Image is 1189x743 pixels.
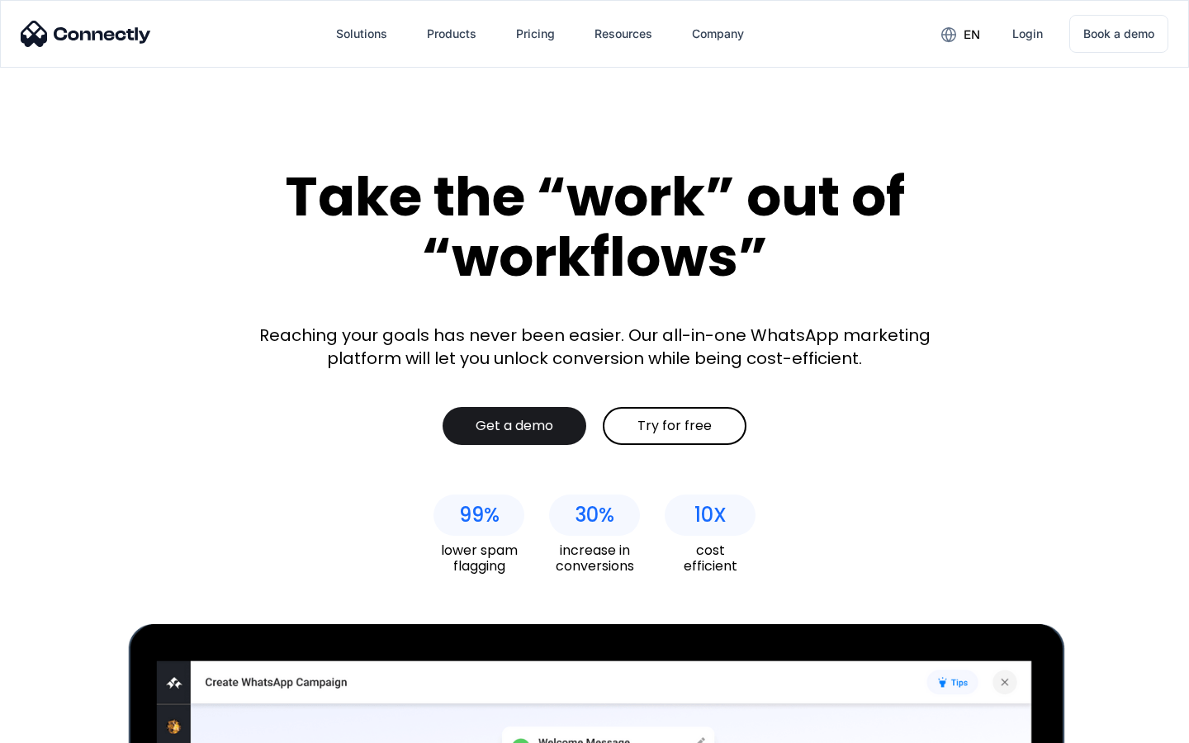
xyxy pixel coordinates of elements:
[665,542,756,574] div: cost efficient
[21,21,151,47] img: Connectly Logo
[427,22,476,45] div: Products
[433,542,524,574] div: lower spam flagging
[248,324,941,370] div: Reaching your goals has never been easier. Our all-in-one WhatsApp marketing platform will let yo...
[679,14,757,54] div: Company
[1012,22,1043,45] div: Login
[637,418,712,434] div: Try for free
[928,21,992,46] div: en
[33,714,99,737] ul: Language list
[594,22,652,45] div: Resources
[964,23,980,46] div: en
[999,14,1056,54] a: Login
[336,22,387,45] div: Solutions
[503,14,568,54] a: Pricing
[575,504,614,527] div: 30%
[443,407,586,445] a: Get a demo
[1069,15,1168,53] a: Book a demo
[694,504,727,527] div: 10X
[323,14,400,54] div: Solutions
[414,14,490,54] div: Products
[549,542,640,574] div: increase in conversions
[459,504,500,527] div: 99%
[581,14,666,54] div: Resources
[17,714,99,737] aside: Language selected: English
[692,22,744,45] div: Company
[516,22,555,45] div: Pricing
[476,418,553,434] div: Get a demo
[223,167,966,286] div: Take the “work” out of “workflows”
[603,407,746,445] a: Try for free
